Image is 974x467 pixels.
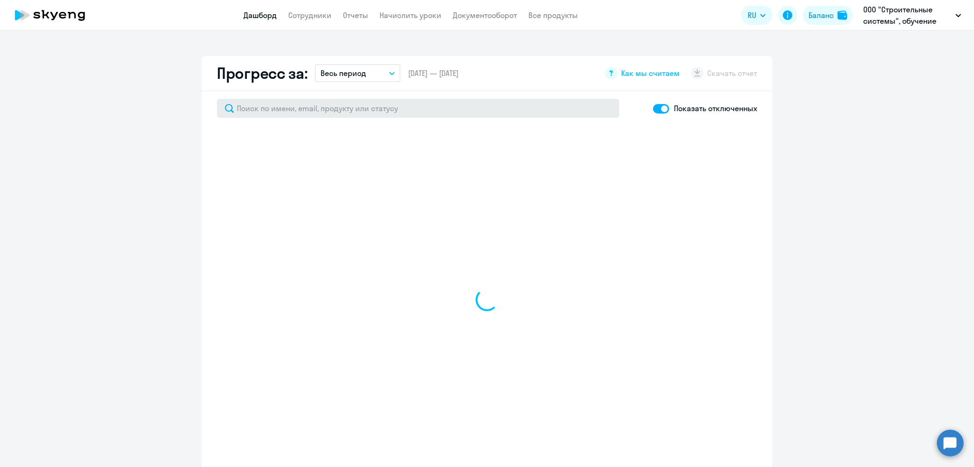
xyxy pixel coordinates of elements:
[674,103,757,114] p: Показать отключенных
[528,10,578,20] a: Все продукты
[808,10,834,21] div: Баланс
[453,10,517,20] a: Документооборот
[343,10,368,20] a: Отчеты
[217,64,307,83] h2: Прогресс за:
[741,6,772,25] button: RU
[321,67,366,79] p: Весь период
[748,10,756,21] span: RU
[217,99,619,118] input: Поиск по имени, email, продукту или статусу
[863,4,952,27] p: ООО "Строительные системы", обучение
[288,10,331,20] a: Сотрудники
[380,10,441,20] a: Начислить уроки
[315,64,400,82] button: Весь период
[838,10,847,20] img: balance
[858,4,966,27] button: ООО "Строительные системы", обучение
[408,68,458,78] span: [DATE] — [DATE]
[243,10,277,20] a: Дашборд
[803,6,853,25] button: Балансbalance
[621,68,680,78] span: Как мы считаем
